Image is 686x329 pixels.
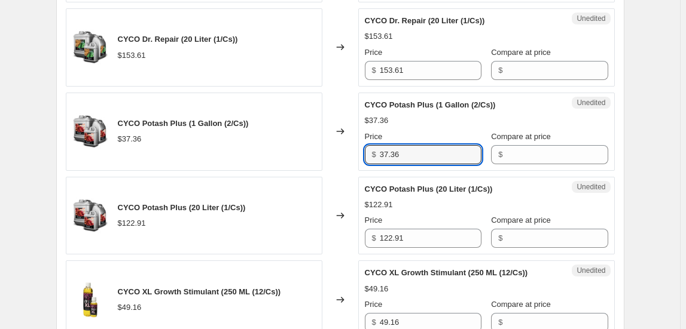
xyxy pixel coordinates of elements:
span: $ [372,318,376,327]
div: $122.91 [365,199,393,211]
span: CYCO Potash Plus (20 Liter (1/Cs)) [118,203,246,212]
span: $ [498,66,502,75]
img: potash-plus-group-image_80x.jpg [72,113,108,149]
span: $ [372,150,376,159]
div: $37.36 [365,115,389,127]
span: Price [365,300,383,309]
span: $ [372,66,376,75]
span: Unedited [577,182,605,192]
span: CYCO Potash Plus (1 Gallon (2/Cs)) [118,119,249,128]
span: Compare at price [491,48,551,57]
span: $ [498,233,502,242]
div: $37.36 [118,133,142,145]
span: Compare at price [491,216,551,225]
span: Unedited [577,14,605,23]
span: CYCO Dr. Repair (20 Liter (1/Cs)) [118,35,238,44]
div: $49.16 [118,302,142,313]
div: $49.16 [365,283,389,295]
span: Price [365,48,383,57]
img: 6151_hgNNiuy_80x.jpg [72,282,108,318]
img: dr-repair-group-image_80x.jpg [72,29,108,65]
div: $153.61 [365,30,393,42]
span: Price [365,132,383,141]
span: CYCO Potash Plus (20 Liter (1/Cs)) [365,185,493,193]
span: CYCO Potash Plus (1 Gallon (2/Cs)) [365,100,496,109]
span: Unedited [577,266,605,275]
div: $122.91 [118,217,146,229]
span: CYCO Dr. Repair (20 Liter (1/Cs)) [365,16,485,25]
span: Unedited [577,98,605,107]
span: CYCO XL Growth Stimulant (250 ML (12/Cs)) [365,268,528,277]
div: $153.61 [118,50,146,62]
span: Compare at price [491,132,551,141]
span: Price [365,216,383,225]
img: potash-plus-group-image_80x.jpg [72,198,108,233]
span: $ [372,233,376,242]
span: Compare at price [491,300,551,309]
span: CYCO XL Growth Stimulant (250 ML (12/Cs)) [118,287,281,296]
span: $ [498,318,502,327]
span: $ [498,150,502,159]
